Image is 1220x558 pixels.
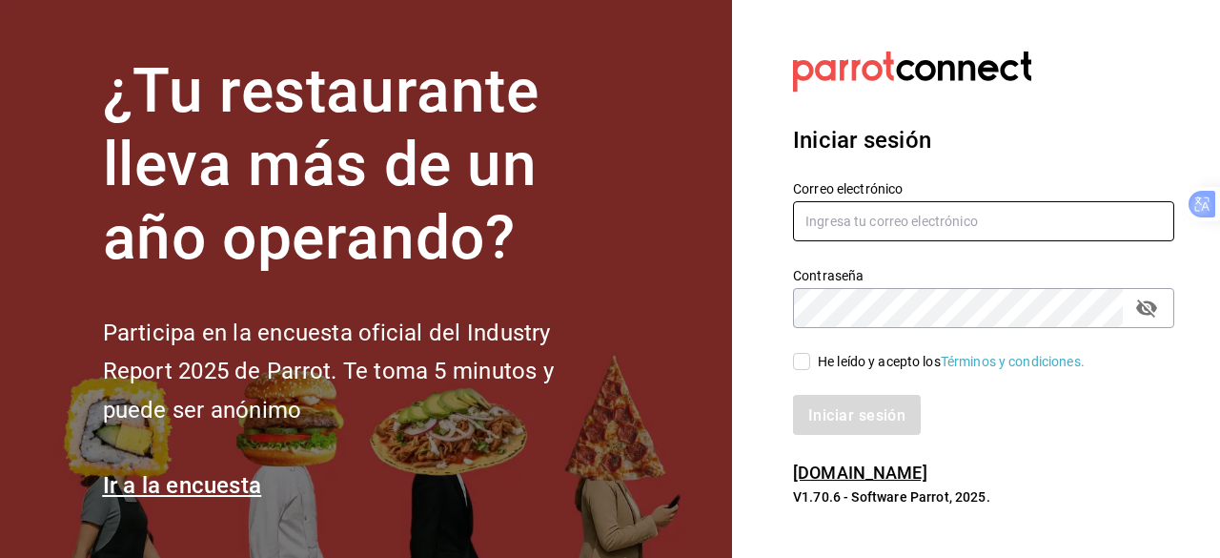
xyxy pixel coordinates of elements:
font: Contraseña [793,268,864,283]
font: Correo electrónico [793,181,903,196]
font: ¿Tu restaurante lleva más de un año operando? [103,55,539,274]
font: Participa en la encuesta oficial del Industry Report 2025 de Parrot. Te toma 5 minutos y puede se... [103,320,554,424]
a: Términos y condiciones. [941,354,1085,369]
a: Ir a la encuesta [103,472,262,499]
font: V1.70.6 - Software Parrot, 2025. [793,489,990,505]
button: campo de contraseña [1130,292,1163,324]
input: Ingresa tu correo electrónico [793,201,1174,241]
font: Iniciar sesión [793,127,931,154]
font: He leído y acepto los [818,354,941,369]
a: [DOMAIN_NAME] [793,463,927,483]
